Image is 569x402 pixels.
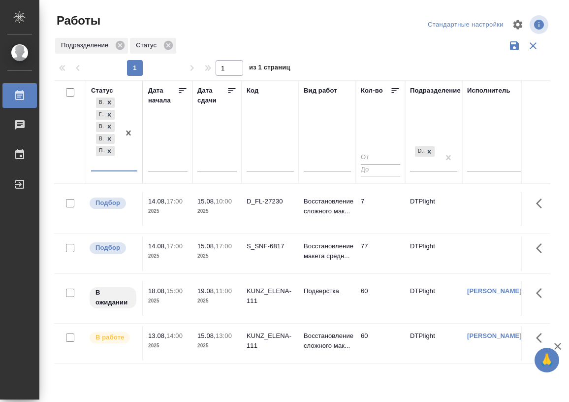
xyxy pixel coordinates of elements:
p: Подбор [95,198,120,208]
p: Подразделение [61,40,112,50]
span: из 1 страниц [249,62,290,76]
div: DTPlight [414,145,436,158]
a: [PERSON_NAME] [467,332,522,339]
span: Работы [54,13,100,29]
p: 2025 [148,296,188,306]
p: 14.08, [148,242,166,250]
p: Восстановление сложного мак... [304,197,351,216]
p: 14:00 [166,332,183,339]
div: Вид работ [304,86,337,96]
p: 13.08, [148,332,166,339]
div: Можно подбирать исполнителей [89,197,137,210]
div: Подразделение [55,38,128,54]
p: Подверстка [304,286,351,296]
div: Выполнен, Готов к работе, В ожидании, В работе, Подбор [95,97,116,109]
p: 14.08, [148,198,166,205]
div: Исполнитель выполняет работу [89,331,137,344]
button: Сбросить фильтры [524,36,542,55]
div: Код [247,86,258,96]
td: DTPlight [405,281,462,316]
p: 18.08, [148,287,166,295]
p: 2025 [197,296,237,306]
p: Статус [136,40,160,50]
button: 🙏 [535,348,559,372]
div: В ожидании [96,122,104,132]
p: 17:00 [216,242,232,250]
div: Выполнен, Готов к работе, В ожидании, В работе, Подбор [95,109,116,121]
div: Подразделение [410,86,461,96]
input: До [361,164,400,176]
td: 60 [356,281,405,316]
p: 10:00 [216,198,232,205]
div: DTPlight [415,146,424,157]
p: 2025 [148,206,188,216]
p: 15.08, [197,242,216,250]
p: 15.08, [197,332,216,339]
td: DTPlight [405,326,462,361]
td: 77 [356,236,405,271]
input: От [361,152,400,164]
p: В работе [95,333,124,342]
div: Выполнен [96,98,104,108]
div: Подбор [96,146,104,156]
td: DTPlight [405,192,462,226]
div: KUNZ_ELENA-111 [247,286,294,306]
p: Восстановление сложного мак... [304,331,351,351]
p: 17:00 [166,198,183,205]
p: В ожидании [95,288,130,307]
a: [PERSON_NAME] [467,287,522,295]
div: KUNZ_ELENA-111 [247,331,294,351]
td: 7 [356,192,405,226]
p: 2025 [197,206,237,216]
div: Кол-во [361,86,383,96]
div: Выполнен, Готов к работе, В ожидании, В работе, Подбор [95,121,116,133]
div: Дата начала [148,86,178,105]
button: Здесь прячутся важные кнопки [530,281,554,305]
p: 2025 [148,341,188,351]
button: Здесь прячутся важные кнопки [530,236,554,260]
p: 13:00 [216,332,232,339]
div: split button [425,17,506,33]
button: Здесь прячутся важные кнопки [530,326,554,350]
div: Статус [130,38,176,54]
p: 11:00 [216,287,232,295]
div: Готов к работе [96,110,104,120]
p: Восстановление макета средн... [304,241,351,261]
span: 🙏 [538,350,555,370]
p: 2025 [148,251,188,261]
div: Дата сдачи [197,86,227,105]
div: Исполнитель [467,86,510,96]
td: DTPlight [405,236,462,271]
div: Выполнен, Готов к работе, В ожидании, В работе, Подбор [95,133,116,145]
div: В работе [96,134,104,144]
button: Здесь прячутся важные кнопки [530,192,554,215]
div: Выполнен, Готов к работе, В ожидании, В работе, Подбор [95,145,116,157]
p: 2025 [197,251,237,261]
td: 60 [356,326,405,361]
p: 15:00 [166,287,183,295]
div: Статус [91,86,113,96]
p: 2025 [197,341,237,351]
div: S_SNF-6817 [247,241,294,251]
p: 17:00 [166,242,183,250]
p: 19.08, [197,287,216,295]
div: Можно подбирать исполнителей [89,241,137,255]
p: 15.08, [197,198,216,205]
button: Сохранить фильтры [505,36,524,55]
p: Подбор [95,243,120,253]
div: Исполнитель назначен, приступать к работе пока рано [89,286,137,309]
div: D_FL-27230 [247,197,294,206]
